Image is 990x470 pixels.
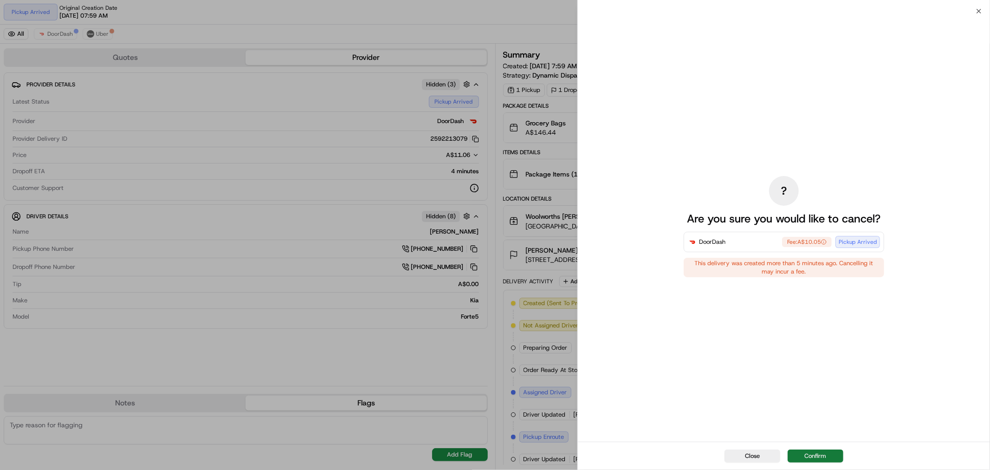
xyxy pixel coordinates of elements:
button: Confirm [788,450,843,463]
div: ? [769,176,799,206]
img: DoorDash [688,237,697,247]
button: DoorDashDoorDashPickup Arrived [782,237,832,247]
button: Close [725,450,780,463]
div: Fee: A$10.05 [782,237,832,247]
div: This delivery was created more than 5 minutes ago. Cancelling it may incur a fee. [684,258,884,277]
span: DoorDash [699,237,725,247]
p: Are you sure you would like to cancel? [687,211,881,226]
